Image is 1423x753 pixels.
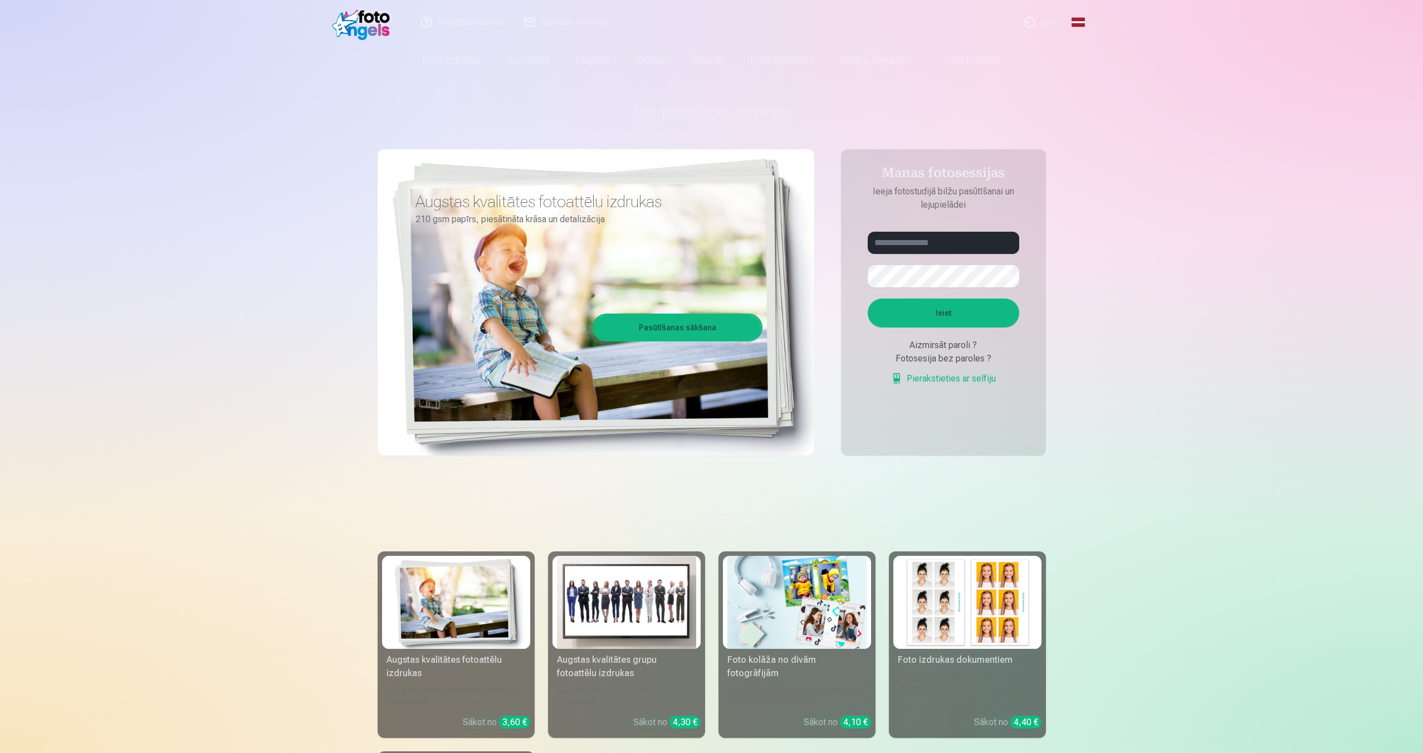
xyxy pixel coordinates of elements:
[678,45,737,76] a: Suvenīri
[868,339,1019,352] div: Aizmirsāt paroli ?
[552,684,701,707] div: Spilgtas krāsas uz Fuji Film Crystal fotopapīra
[857,165,1030,185] h4: Manas fotosessijas
[825,45,918,76] a: Atslēgu piekariņi
[382,653,530,680] div: Augstas kvalitātes fotoattēlu izdrukas
[889,551,1046,738] a: Foto izdrukas dokumentiemFoto izdrukas dokumentiemUniversālas foto izdrukas dokumentiem (6 fotogr...
[669,716,701,728] div: 4,30 €
[557,556,696,649] img: Augstas kvalitātes grupu fotoattēlu izdrukas
[893,671,1041,707] div: Universālas foto izdrukas dokumentiem (6 fotogrāfijas)
[737,45,825,76] a: Foto kalendāri
[387,556,526,649] img: Augstas kvalitātes fotoattēlu izdrukas
[378,102,1046,123] h1: Spilgtākās foto atmiņas
[840,716,871,728] div: 4,10 €
[723,653,871,680] div: Foto kolāža no divām fotogrāfijām
[378,551,535,738] a: Augstas kvalitātes fotoattēlu izdrukasAugstas kvalitātes fotoattēlu izdrukas210 gsm papīrs, piesā...
[415,212,754,227] p: 210 gsm papīrs, piesātināta krāsa un detalizācija
[898,556,1037,649] img: Foto izdrukas dokumentiem
[548,551,705,738] a: Augstas kvalitātes grupu fotoattēlu izdrukasAugstas kvalitātes grupu fotoattēlu izdrukasSpilgtas ...
[382,684,530,707] div: 210 gsm papīrs, piesātināta krāsa un detalizācija
[718,551,876,738] a: Foto kolāža no divām fotogrāfijāmFoto kolāža no divām fotogrāfijām[DEMOGRAPHIC_DATA] neaizmirstam...
[868,352,1019,365] div: Fotosesija bez paroles ?
[415,192,754,212] h3: Augstas kvalitātes fotoattēlu izdrukas
[463,716,530,729] div: Sākot no
[633,716,701,729] div: Sākot no
[623,45,678,76] a: Krūzes
[499,716,530,728] div: 3,60 €
[891,372,996,385] a: Pierakstieties ar selfiju
[868,299,1019,327] button: Ieiet
[494,45,563,76] a: Komplekti
[857,185,1030,212] p: Ieeja fotostudijā bilžu pasūtīšanai un lejupielādei
[918,45,1014,76] a: Visi produkti
[409,45,494,76] a: Foto izdrukas
[563,45,623,76] a: Magnēti
[893,653,1041,667] div: Foto izdrukas dokumentiem
[723,684,871,707] div: [DEMOGRAPHIC_DATA] neaizmirstami mirkļi vienā skaistā bildē
[804,716,871,729] div: Sākot no
[1010,716,1041,728] div: 4,40 €
[727,556,867,649] img: Foto kolāža no divām fotogrāfijām
[387,509,1037,529] h3: Foto izdrukas
[974,716,1041,729] div: Sākot no
[594,315,761,340] a: Pasūtīšanas sākšana
[552,653,701,680] div: Augstas kvalitātes grupu fotoattēlu izdrukas
[332,4,396,40] img: /fa1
